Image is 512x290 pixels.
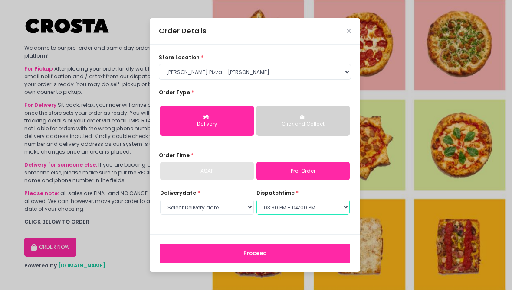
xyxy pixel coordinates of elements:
span: Delivery date [160,189,196,197]
div: Order Details [159,26,207,37]
a: Pre-Order [256,162,350,180]
span: Order Type [159,89,190,96]
button: Close [347,29,351,33]
button: Delivery [160,106,254,136]
button: Proceed [160,244,350,263]
div: Click and Collect [262,121,345,128]
button: Click and Collect [256,106,350,136]
span: store location [159,54,200,61]
span: Order Time [159,151,190,159]
div: Delivery [166,121,248,128]
span: dispatch time [256,189,295,197]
